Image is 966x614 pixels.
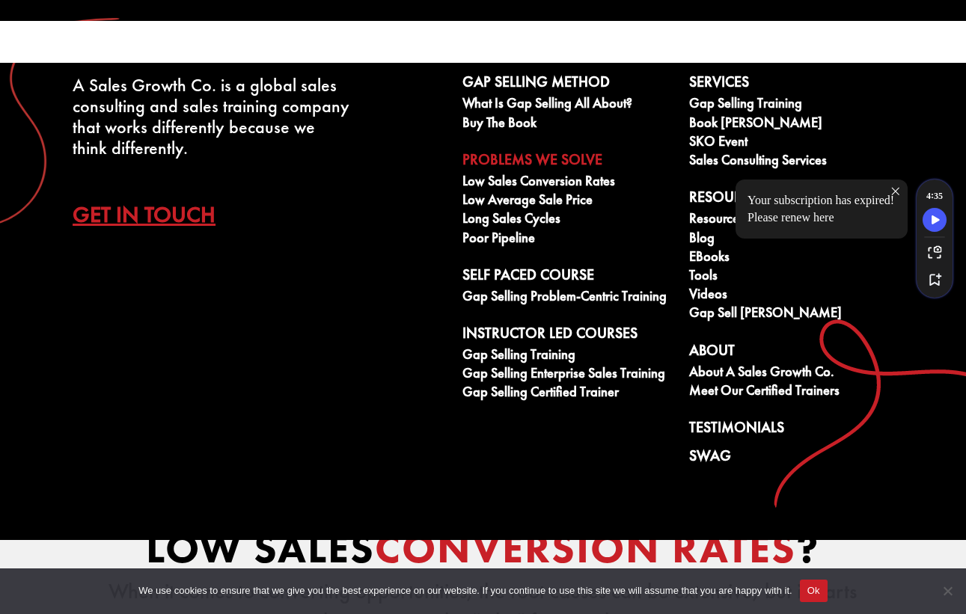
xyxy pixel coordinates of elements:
[689,96,899,114] a: Gap Selling Training
[689,230,899,249] a: Blog
[689,286,899,305] a: Videos
[462,325,673,347] a: Instructor Led Courses
[689,342,899,364] a: About
[462,96,673,114] a: What is Gap Selling all about?
[97,527,869,577] h1: Low Sales
[689,73,899,96] a: Services
[73,188,238,241] a: Get In Touch
[689,211,899,230] a: Resource Center
[689,305,899,324] a: Gap Sell [PERSON_NAME]
[375,521,819,575] span: Conversion Rates
[689,134,899,153] a: SKO Event
[462,289,673,307] a: Gap Selling Problem-Centric Training
[689,268,899,286] a: Tools
[462,347,673,366] a: Gap Selling Training
[462,151,673,174] a: Problems We Solve
[462,115,673,134] a: Buy The Book
[689,153,899,171] a: Sales Consulting Services
[462,192,673,211] a: Low Average Sale Price
[689,419,899,441] a: Testimonials
[689,383,899,402] a: Meet our Certified Trainers
[462,73,673,96] a: Gap Selling Method
[689,447,899,470] a: Swag
[689,115,899,134] a: Book [PERSON_NAME]
[689,364,899,383] a: About A Sales Growth Co.
[689,188,899,211] a: Resources
[462,230,673,249] a: Poor Pipeline
[800,580,828,602] button: Ok
[462,366,673,384] a: Gap Selling Enterprise Sales Training
[138,583,792,598] span: We use cookies to ensure that we give you the best experience on our website. If you continue to ...
[796,521,819,575] span: ?
[462,174,673,192] a: Low Sales Conversion Rates
[462,266,673,289] a: Self Paced Course
[689,249,899,268] a: eBooks
[940,583,955,598] span: No
[73,75,352,159] div: A Sales Growth Co. is a global sales consulting and sales training company that works differently...
[462,384,673,403] a: Gap Selling Certified Trainer
[462,211,673,230] a: Long Sales Cycles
